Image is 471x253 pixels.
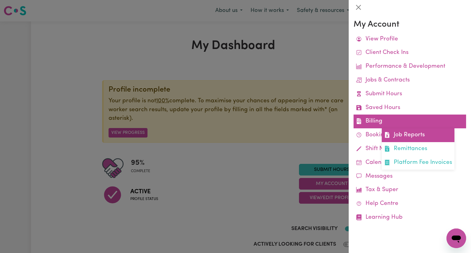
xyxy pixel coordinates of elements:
[354,183,466,197] a: Tax & Super
[354,60,466,74] a: Performance & Development
[446,228,466,248] iframe: Button to launch messaging window
[354,87,466,101] a: Submit Hours
[354,20,466,30] h3: My Account
[354,32,466,46] a: View Profile
[354,2,363,12] button: Close
[382,142,454,156] a: Remittances
[354,197,466,211] a: Help Centre
[354,101,466,115] a: Saved Hours
[382,156,454,170] a: Platform Fee Invoices
[354,170,466,183] a: Messages
[354,74,466,87] a: Jobs & Contracts
[354,115,466,128] a: BillingJob ReportsRemittancesPlatform Fee Invoices
[354,156,466,170] a: Calendar
[354,128,466,142] a: Bookings
[354,142,466,156] a: Shift Notes
[354,46,466,60] a: Client Check Ins
[382,128,454,142] a: Job Reports
[354,211,466,225] a: Learning Hub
